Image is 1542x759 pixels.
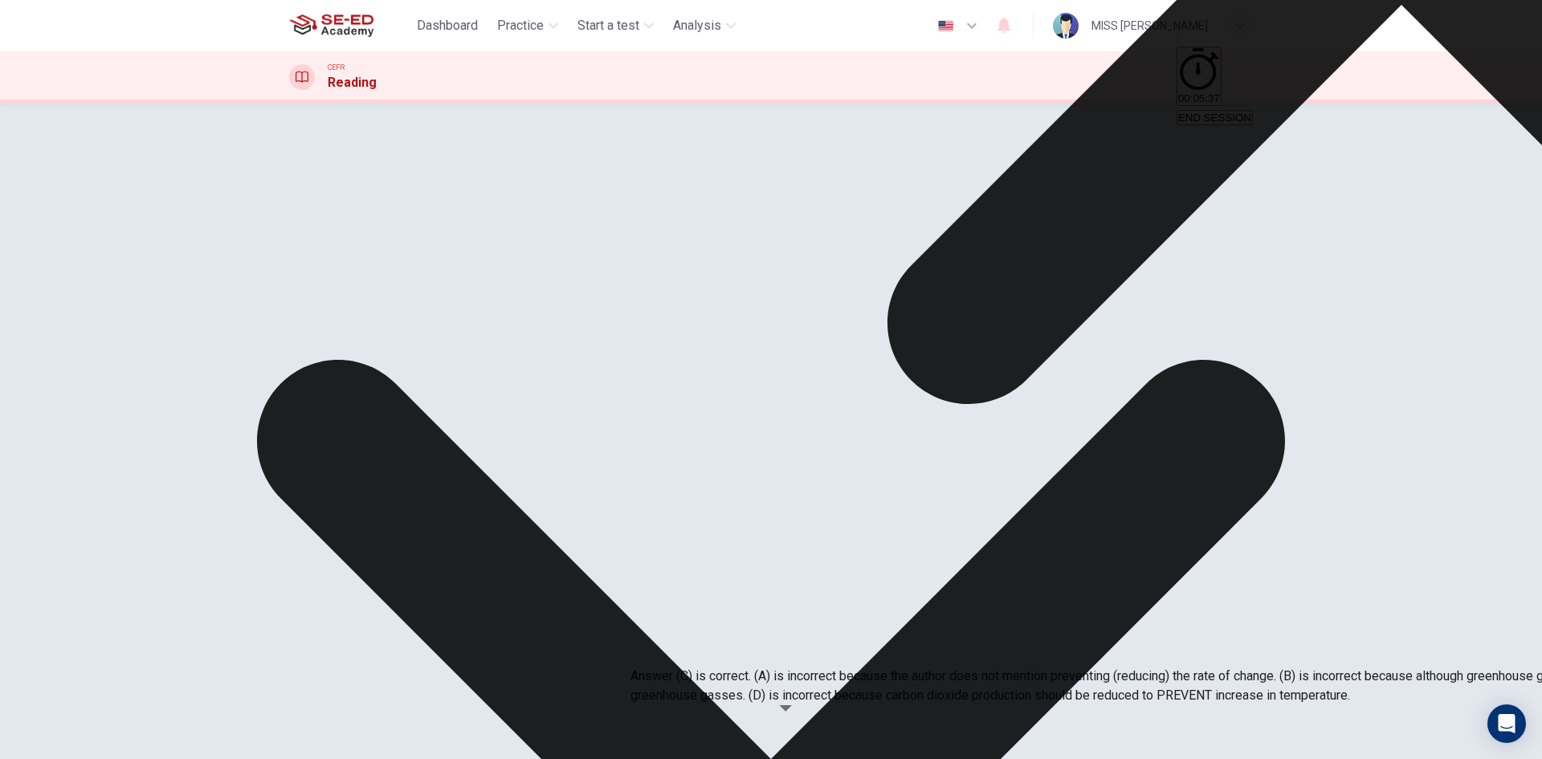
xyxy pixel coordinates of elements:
img: SE-ED Academy logo [289,10,373,42]
span: CEFR [328,62,345,73]
span: Practice [497,16,544,35]
span: Dashboard [417,16,478,35]
span: Start a test [577,16,639,35]
div: Open Intercom Messenger [1487,704,1526,743]
h1: Reading [328,73,377,92]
